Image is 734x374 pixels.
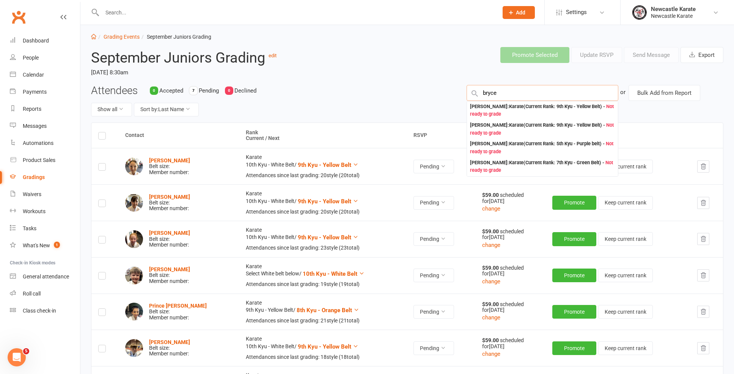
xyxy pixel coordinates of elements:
[225,86,233,95] div: 0
[413,269,454,282] button: Pending
[246,281,400,287] div: Attendances since last grading: 19 style ( 19 total)
[482,228,500,234] strong: $59.00
[149,303,207,309] a: Prince [PERSON_NAME]
[413,341,454,355] button: Pending
[149,230,190,236] a: [PERSON_NAME]
[482,192,500,198] strong: $59.00
[10,66,80,83] a: Calendar
[552,341,596,355] button: Promote
[470,140,615,156] div: [PERSON_NAME] : Karate (Current Rank: 5th Kyu - Purple belt ) -
[407,123,475,148] th: RSVP
[503,6,535,19] button: Add
[23,191,41,197] div: Waivers
[470,141,613,154] span: Not ready to grade
[23,273,69,280] div: General attendance
[23,242,50,248] div: What's New
[149,158,190,175] div: Belt size: Member number:
[9,8,28,27] a: Clubworx
[149,266,190,272] strong: [PERSON_NAME]
[149,339,190,357] div: Belt size: Member number:
[149,194,190,200] strong: [PERSON_NAME]
[149,157,190,163] a: [PERSON_NAME]
[91,85,138,97] h3: Attendees
[23,140,53,146] div: Automations
[23,106,41,112] div: Reports
[23,208,46,214] div: Workouts
[134,103,199,116] button: Sort by:Last Name
[482,301,500,307] strong: $59.00
[482,192,539,204] div: scheduled for [DATE]
[413,305,454,319] button: Pending
[149,339,190,345] a: [PERSON_NAME]
[598,341,653,355] button: Keep current rank
[298,233,358,242] button: 9th Kyu - Yellow Belt
[23,225,36,231] div: Tasks
[10,186,80,203] a: Waivers
[552,305,596,319] button: Promote
[298,197,358,206] button: 9th Kyu - Yellow Belt
[104,34,140,40] a: Grading Events
[303,270,357,277] span: 10th Kyu - White Belt
[467,85,618,101] input: Search Members by name
[566,4,587,21] span: Settings
[482,302,539,313] div: scheduled for [DATE]
[23,55,39,61] div: People
[149,267,190,284] div: Belt size: Member number:
[482,277,500,286] button: change
[413,160,454,173] button: Pending
[91,47,348,66] h2: September Juniors Grading
[10,101,80,118] a: Reports
[298,162,351,168] span: 9th Kyu - Yellow Belt
[199,87,219,94] span: Pending
[303,269,365,278] button: 10th Kyu - White Belt
[91,103,132,116] button: Show all
[125,194,143,212] img: Layla Adams
[23,348,29,354] span: 5
[159,87,183,94] span: Accepted
[246,209,400,215] div: Attendances since last grading: 20 style ( 20 total)
[552,269,596,282] button: Promote
[482,338,539,349] div: scheduled for [DATE]
[681,47,723,63] button: Export
[125,230,143,248] img: Laila Barkley
[23,291,41,297] div: Roll call
[10,302,80,319] a: Class kiosk mode
[482,349,500,358] button: change
[598,269,653,282] button: Keep current rank
[100,7,493,18] input: Search...
[54,242,60,248] span: 1
[598,232,653,246] button: Keep current rank
[23,38,49,44] div: Dashboard
[470,122,614,136] span: Not ready to grade
[23,157,55,163] div: Product Sales
[10,32,80,49] a: Dashboard
[125,267,143,284] img: Oliver Carle
[413,232,454,246] button: Pending
[552,232,596,246] button: Promote
[651,13,696,19] div: Newcastle Karate
[10,285,80,302] a: Roll call
[470,159,615,174] div: [PERSON_NAME] : Karate (Current Rank: 7th Kyu - Green Belt ) -
[552,196,596,209] button: Promote
[10,203,80,220] a: Workouts
[413,196,454,210] button: Pending
[470,104,614,117] span: Not ready to grade
[482,240,500,250] button: change
[632,5,647,20] img: thumb_image1757378539.png
[239,123,407,148] th: Rank Current / Next
[10,220,80,237] a: Tasks
[297,307,352,314] span: 8th Kyu - Orange Belt
[149,194,190,212] div: Belt size: Member number:
[8,348,26,366] iframe: Intercom live chat
[10,268,80,285] a: General attendance kiosk mode
[269,53,277,58] a: edit
[246,245,400,251] div: Attendances since last grading: 23 style ( 23 total)
[482,313,500,322] button: change
[298,234,351,241] span: 9th Kyu - Yellow Belt
[298,160,358,170] button: 9th Kyu - Yellow Belt
[482,204,500,213] button: change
